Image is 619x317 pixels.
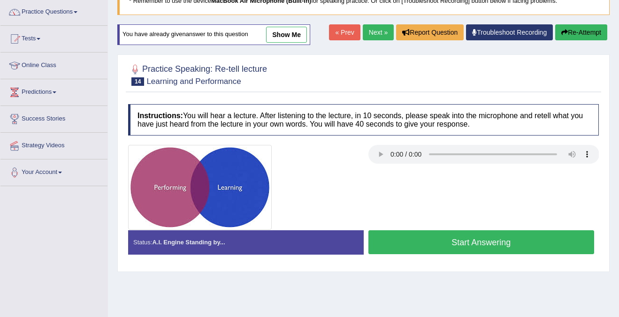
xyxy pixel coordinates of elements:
button: Re-Attempt [555,24,607,40]
span: 14 [131,77,144,86]
a: Your Account [0,159,107,183]
strong: A.I. Engine Standing by... [152,239,225,246]
a: Success Stories [0,106,107,129]
a: Predictions [0,79,107,103]
a: Tests [0,26,107,49]
a: Online Class [0,53,107,76]
a: Next » [363,24,394,40]
a: show me [266,27,307,43]
small: Learning and Performance [146,77,241,86]
a: « Prev [329,24,360,40]
h2: Practice Speaking: Re-tell lecture [128,62,267,86]
button: Start Answering [368,230,595,254]
h4: You will hear a lecture. After listening to the lecture, in 10 seconds, please speak into the mic... [128,104,599,136]
a: Troubleshoot Recording [466,24,553,40]
button: Report Question [396,24,464,40]
a: Strategy Videos [0,133,107,156]
div: Status: [128,230,364,254]
div: You have already given answer to this question [117,24,310,45]
b: Instructions: [138,112,183,120]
